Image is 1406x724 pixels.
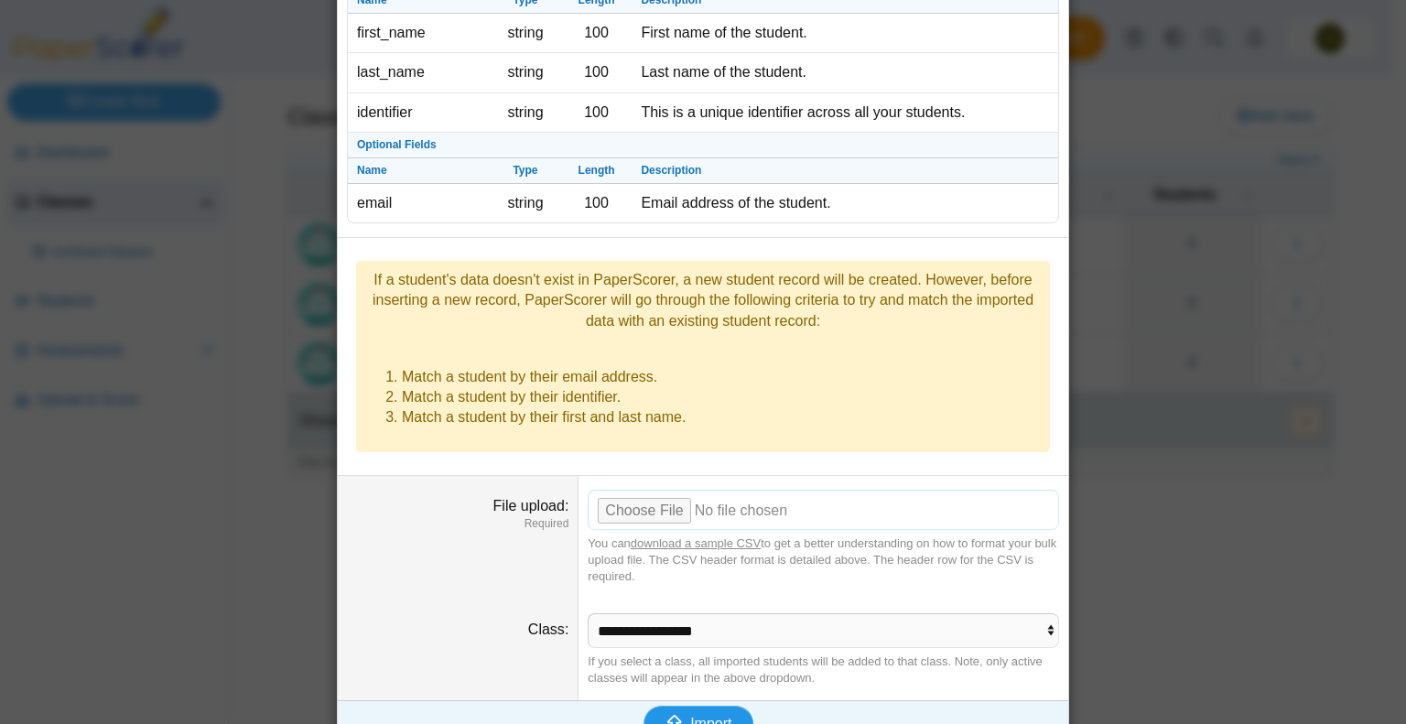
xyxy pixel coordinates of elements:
[348,184,490,222] td: email
[402,407,1041,427] li: Match a student by their first and last name.
[631,536,761,550] a: download a sample CSV
[561,93,633,133] td: 100
[348,53,490,92] td: last_name
[561,53,633,92] td: 100
[561,158,633,184] th: Length
[402,387,1041,407] li: Match a student by their identifier.
[490,184,561,222] td: string
[588,654,1059,686] div: If you select a class, all imported students will be added to that class. Note, only active class...
[365,270,1041,331] div: If a student's data doesn't exist in PaperScorer, a new student record will be created. However, ...
[632,93,1058,133] td: This is a unique identifier across all your students.
[402,367,1041,387] li: Match a student by their email address.
[490,53,561,92] td: string
[348,158,490,184] th: Name
[632,184,1058,222] td: Email address of the student.
[348,93,490,133] td: identifier
[348,133,1058,158] th: Optional Fields
[490,14,561,53] td: string
[632,53,1058,92] td: Last name of the student.
[528,621,568,637] label: Class
[490,158,561,184] th: Type
[561,184,633,222] td: 100
[561,14,633,53] td: 100
[632,14,1058,53] td: First name of the student.
[347,516,568,532] dfn: Required
[493,498,569,513] label: File upload
[588,535,1059,586] div: You can to get a better understanding on how to format your bulk upload file. The CSV header form...
[632,158,1058,184] th: Description
[490,93,561,133] td: string
[348,14,490,53] td: first_name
